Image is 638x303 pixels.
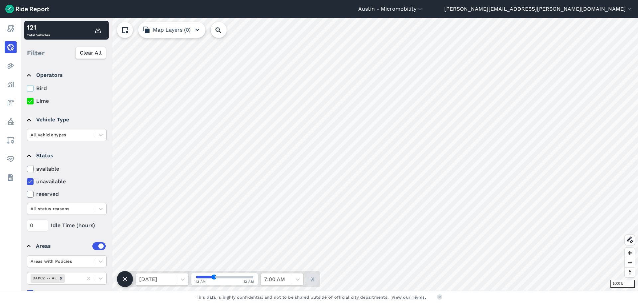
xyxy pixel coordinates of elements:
a: Policy [5,116,17,128]
button: Map Layers (0) [138,22,205,38]
span: Clear All [80,49,102,57]
div: Areas [36,242,106,250]
img: Ride Report [5,5,49,13]
button: Reset bearing to north [625,267,635,277]
label: Bird [27,84,107,92]
div: Remove DAPCZ -- All [57,274,65,282]
a: Analyze [5,78,17,90]
label: Lime [27,97,107,105]
button: [PERSON_NAME][EMAIL_ADDRESS][PERSON_NAME][DOMAIN_NAME] [444,5,633,13]
a: Realtime [5,41,17,53]
label: reserved [27,190,107,198]
span: 12 AM [244,279,254,284]
a: Datasets [5,172,17,184]
summary: Areas [27,237,106,255]
a: Report [5,23,17,35]
button: Zoom out [625,258,635,267]
div: Total Vehicles [27,22,50,38]
canvas: Map [21,18,638,291]
span: 12 AM [195,279,206,284]
a: Heatmaps [5,60,17,72]
div: Idle Time (hours) [27,220,107,231]
label: unavailable [27,178,107,186]
div: 121 [27,22,50,32]
div: Filter [24,43,109,63]
input: Search Location or Vehicles [211,22,237,38]
summary: Vehicle Type [27,110,106,129]
label: available [27,165,107,173]
a: View our Terms. [391,294,426,300]
button: Zoom in [625,248,635,258]
a: Health [5,153,17,165]
div: DAPCZ -- All [31,274,57,282]
button: Clear All [75,47,106,59]
summary: Status [27,146,106,165]
label: Filter vehicles by areas [27,289,107,297]
a: Fees [5,97,17,109]
div: 1000 ft [610,280,635,288]
button: Austin - Micromobility [358,5,423,13]
a: Areas [5,134,17,146]
summary: Operators [27,66,106,84]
